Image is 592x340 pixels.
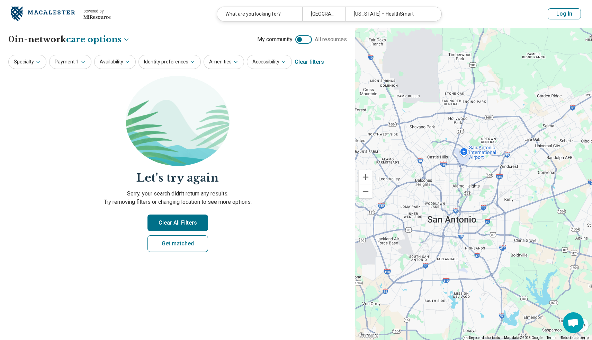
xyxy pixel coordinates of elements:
button: Availability [94,55,136,69]
h2: Let's try again [8,170,347,186]
span: All resources [315,35,347,44]
div: powered by [83,8,111,14]
button: Zoom in [359,170,373,184]
a: Get matched [147,235,208,252]
button: Zoom out [359,184,373,198]
span: Map data ©2025 Google [504,336,542,340]
a: Macalester Collegepowered by [11,6,111,22]
a: Report a map error [561,336,590,340]
button: Amenities [204,55,244,69]
button: Clear All Filters [147,215,208,231]
img: Macalester College [11,6,75,22]
button: Accessibility [247,55,292,69]
button: Identity preferences [138,55,201,69]
button: Payment1 [49,55,91,69]
div: [GEOGRAPHIC_DATA] [302,7,345,21]
a: Terms (opens in new tab) [547,336,557,340]
div: [US_STATE] – HealthSmart [345,7,430,21]
span: My community [257,35,293,44]
p: Sorry, your search didn’t return any results. Try removing filters or changing location to see mo... [8,190,347,206]
button: Log In [548,8,581,19]
div: Clear filters [295,54,324,70]
div: Open chat [563,312,584,333]
span: 1 [76,58,79,66]
button: Care options [66,34,130,45]
button: Specialty [8,55,46,69]
h1: 0 in-network [8,34,130,45]
span: care options [66,34,122,45]
div: What are you looking for? [217,7,302,21]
